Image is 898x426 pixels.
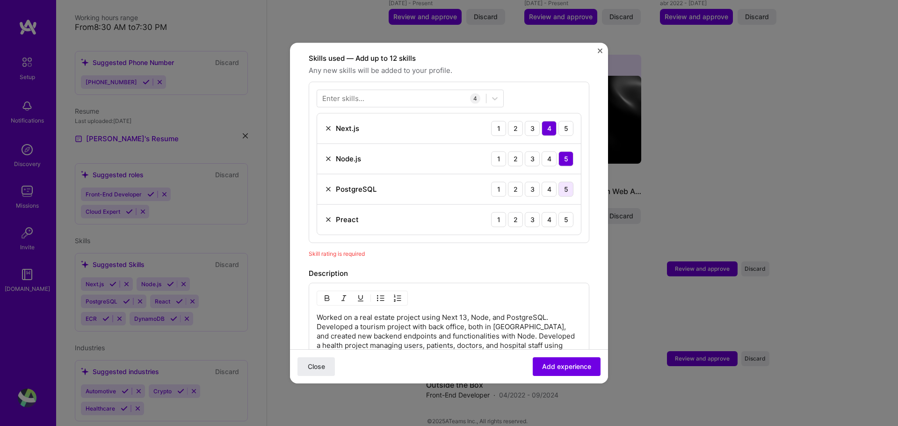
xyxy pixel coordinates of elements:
div: 2 [508,181,523,196]
div: 2 [508,121,523,136]
div: 1 [491,151,506,166]
div: 3 [525,151,540,166]
img: Remove [325,155,332,162]
img: Remove [325,216,332,223]
button: Add experience [533,357,601,376]
div: 4 [542,212,557,227]
div: 4 [470,93,480,103]
img: OL [394,294,401,302]
span: Add experience [542,362,591,371]
div: 5 [558,181,573,196]
label: Description [309,268,348,277]
img: Underline [357,294,364,302]
div: 4 [542,151,557,166]
img: Italic [340,294,348,302]
div: Preact [336,215,359,224]
div: 3 [525,121,540,136]
img: Remove [325,185,332,193]
div: 5 [558,212,573,227]
img: Bold [323,294,331,302]
button: Close [297,357,335,376]
div: 4 [542,181,557,196]
img: Divider [370,292,371,303]
div: Next.js [336,123,359,133]
button: Close [598,48,602,58]
span: Close [308,362,325,371]
div: 1 [491,181,506,196]
p: Worked on a real estate project using Next 13, Node, and PostgreSQL. Developed a tourism project ... [317,312,581,359]
div: 5 [558,121,573,136]
div: Node.js [336,154,361,164]
label: Skills used — Add up to 12 skills [309,52,589,64]
div: PostgreSQL [336,184,377,194]
div: Enter skills... [322,94,364,103]
img: Remove [325,124,332,132]
div: 2 [508,212,523,227]
span: Any new skills will be added to your profile. [309,65,589,76]
div: 1 [491,212,506,227]
div: 3 [525,181,540,196]
img: UL [377,294,384,302]
div: 5 [558,151,573,166]
div: 1 [491,121,506,136]
div: 3 [525,212,540,227]
div: 2 [508,151,523,166]
span: Skill rating is required [309,250,365,257]
div: 4 [542,121,557,136]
